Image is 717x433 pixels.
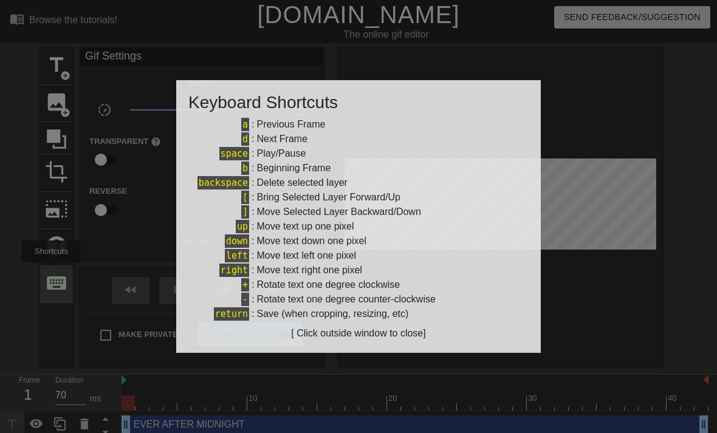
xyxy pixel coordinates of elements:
div: : [188,146,529,161]
span: down [225,234,249,248]
div: : [188,205,529,219]
div: Delete selected layer [256,176,347,190]
div: Move Selected Layer Backward/Down [256,205,420,219]
div: : [188,132,529,146]
div: : [188,234,529,248]
span: a [241,118,249,131]
div: : [188,278,529,292]
span: backspace [197,176,249,189]
div: Move text left one pixel [256,248,356,263]
div: : [188,307,529,321]
span: space [219,147,249,160]
div: : [188,292,529,307]
h3: Keyboard Shortcuts [188,92,529,113]
span: return [214,307,249,321]
span: d [241,132,249,146]
span: - [241,293,249,306]
div: Save (when cropping, resizing, etc) [256,307,408,321]
div: Previous Frame [256,117,325,132]
div: : [188,190,529,205]
div: Move text down one pixel [256,234,366,248]
div: : [188,117,529,132]
div: Play/Pause [256,146,306,161]
span: b [241,162,249,175]
div: : [188,248,529,263]
span: up [236,220,249,233]
div: : [188,176,529,190]
span: right [219,264,249,277]
span: ] [241,205,249,219]
div: [ Click outside window to close] [188,326,529,341]
div: Beginning Frame [256,161,331,176]
div: Move text right one pixel [256,263,362,278]
div: Rotate text one degree counter-clockwise [256,292,435,307]
span: + [241,278,249,292]
div: Bring Selected Layer Forward/Up [256,190,400,205]
div: : [188,219,529,234]
div: Next Frame [256,132,307,146]
div: : [188,263,529,278]
span: [ [241,191,249,204]
div: Move text up one pixel [256,219,354,234]
div: Rotate text one degree clockwise [256,278,400,292]
span: left [225,249,249,262]
div: : [188,161,529,176]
